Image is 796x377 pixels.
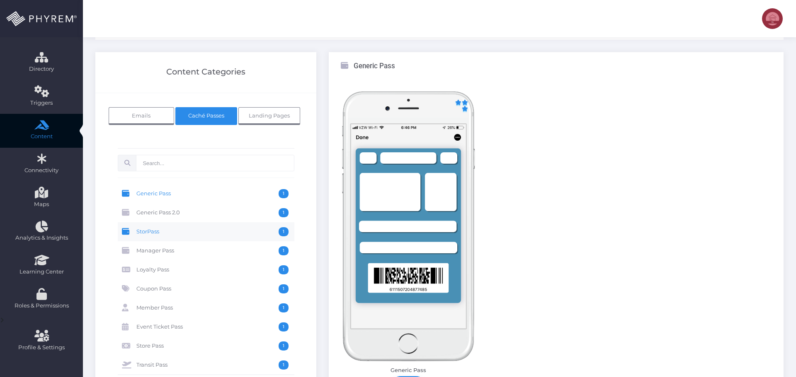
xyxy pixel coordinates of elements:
span: 1 [279,189,289,198]
a: Member Pass 1 [118,298,294,317]
span: Generic Pass 2.0 [136,208,279,217]
a: StorPass 1 [118,222,294,241]
span: 1 [279,227,289,236]
a: Manager Pass 1 [118,241,294,260]
span: 1 [279,284,289,293]
span: 1 [279,265,289,274]
span: Learning Center [5,268,78,276]
span: 1 [279,360,289,370]
span: 1 [279,303,289,312]
a: Event Ticket Pass 1 [118,317,294,336]
span: Generic Pass [136,189,279,198]
span: Manager Pass [136,246,279,255]
span: Store Pass [136,341,279,351]
input: Search... [136,155,294,171]
span: Connectivity [5,166,78,175]
a: Generic Pass 1 [118,184,294,203]
span: StorPass [136,227,279,236]
a: Store Pass 1 [118,336,294,355]
h3: Generic Pass [354,62,395,70]
span: Event Ticket Pass [136,322,279,331]
span: Caché Passes [188,112,224,119]
span: Emails [132,112,150,119]
span: 1 [279,322,289,331]
span: Coupon Pass [136,284,279,293]
span: 1 [279,246,289,255]
span: Landing Pages [249,112,290,119]
span: Loyalty Pass [136,265,279,274]
span: Triggers [5,99,78,107]
span: Maps [34,200,49,209]
span: Transit Pass [136,360,279,370]
a: Generic Pass 2.0 1 [118,203,294,222]
span: Analytics & Insights [5,234,78,242]
span: Directory [5,65,78,73]
span: 1 [279,208,289,217]
span: Roles & Permissions [5,302,78,310]
h6: Generic Pass [353,367,464,374]
a: Transit Pass 1 [118,355,294,375]
span: Profile & Settings [18,343,65,352]
span: Content [5,132,78,141]
div: Content Categories [107,66,305,78]
span: 1 [279,341,289,351]
span: Member Pass [136,303,279,312]
a: Coupon Pass 1 [118,279,294,298]
a: Loyalty Pass 1 [118,260,294,279]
